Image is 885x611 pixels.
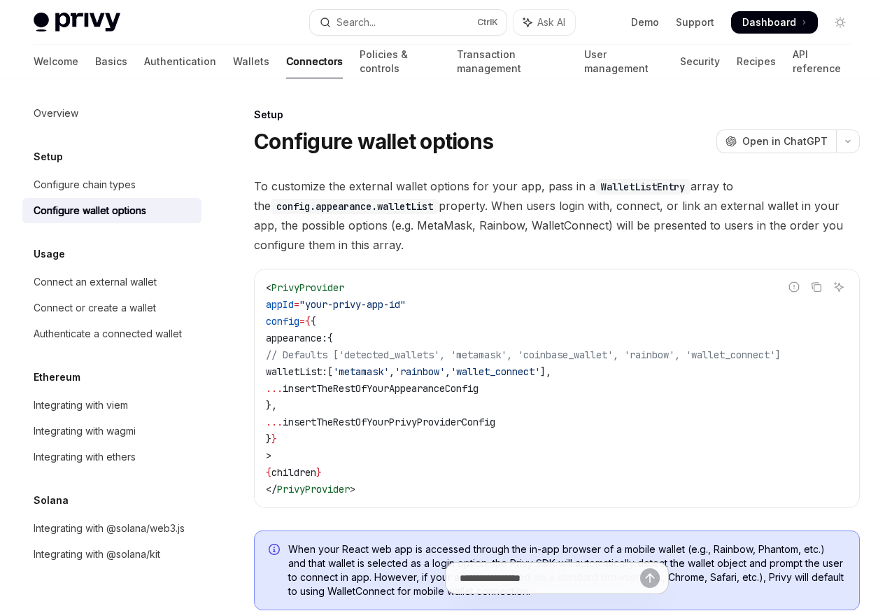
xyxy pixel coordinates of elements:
a: Connect an external wallet [22,269,201,295]
a: Transaction management [457,45,568,78]
span: } [316,466,322,479]
span: To customize the external wallet options for your app, pass in a array to the property. When user... [254,176,860,255]
span: , [389,365,395,378]
span: Ctrl K [477,17,498,28]
span: { [327,332,333,344]
a: API reference [793,45,851,78]
span: ... [266,416,283,428]
a: Configure wallet options [22,198,201,223]
img: light logo [34,13,120,32]
a: Recipes [737,45,776,78]
a: Support [676,15,714,29]
span: }, [266,399,277,412]
span: = [294,298,299,311]
div: Connect an external wallet [34,274,157,290]
a: Authenticate a connected wallet [22,321,201,346]
h5: Setup [34,148,63,165]
div: Overview [34,105,78,122]
button: Copy the contents from the code block [807,278,826,296]
svg: Info [269,544,283,558]
a: Integrating with viem [22,393,201,418]
span: { [266,466,271,479]
a: Welcome [34,45,78,78]
span: } [271,433,277,445]
div: Connect or create a wallet [34,300,156,316]
h5: Solana [34,492,69,509]
span: When your React web app is accessed through the in-app browser of a mobile wallet (e.g., Rainbow,... [288,542,845,598]
span: config [266,315,299,328]
span: PrivyProvider [271,281,344,294]
a: User management [584,45,663,78]
h5: Ethereum [34,369,80,386]
span: < [266,281,271,294]
div: Setup [254,108,860,122]
a: Dashboard [731,11,818,34]
a: Demo [631,15,659,29]
div: Configure chain types [34,176,136,193]
a: Integrating with @solana/kit [22,542,201,567]
span: walletList: [266,365,327,378]
span: { [311,315,316,328]
span: ... [266,382,283,395]
div: Authenticate a connected wallet [34,325,182,342]
span: > [350,483,355,496]
a: Configure chain types [22,172,201,197]
span: insertTheRestOfYourPrivyProviderConfig [283,416,495,428]
span: [ [327,365,333,378]
button: Send message [640,568,660,588]
span: ], [540,365,551,378]
span: appId [266,298,294,311]
div: Integrating with @solana/kit [34,546,160,563]
a: Wallets [233,45,269,78]
span: insertTheRestOfYourAppearanceConfig [283,382,479,395]
button: Open in ChatGPT [716,129,836,153]
div: Configure wallet options [34,202,146,219]
div: Integrating with viem [34,397,128,414]
a: Integrating with wagmi [22,419,201,444]
input: Ask a question... [460,563,640,594]
button: Toggle assistant panel [514,10,575,35]
a: Overview [22,101,201,126]
span: 'metamask' [333,365,389,378]
a: Security [680,45,720,78]
a: Basics [95,45,127,78]
a: Integrating with ethers [22,444,201,470]
span: </ [266,483,277,496]
div: Integrating with @solana/web3.js [34,520,185,537]
span: 'rainbow' [395,365,445,378]
span: } [266,433,271,445]
span: > [266,449,271,462]
span: "your-privy-app-id" [299,298,406,311]
a: Integrating with @solana/web3.js [22,516,201,541]
button: Report incorrect code [785,278,803,296]
div: Search... [337,14,376,31]
button: Open search [310,10,507,35]
span: appearance: [266,332,327,344]
span: PrivyProvider [277,483,350,496]
a: Connect or create a wallet [22,295,201,321]
span: Dashboard [742,15,796,29]
code: config.appearance.walletList [271,199,439,214]
h5: Usage [34,246,65,262]
a: Connectors [286,45,343,78]
span: 'wallet_connect' [451,365,540,378]
h1: Configure wallet options [254,129,493,154]
button: Ask AI [830,278,848,296]
a: Authentication [144,45,216,78]
span: // Defaults ['detected_wallets', 'metamask', 'coinbase_wallet', 'rainbow', 'wallet_connect'] [266,349,781,361]
code: WalletListEntry [595,179,691,195]
span: { [305,315,311,328]
button: Toggle dark mode [829,11,851,34]
span: Open in ChatGPT [742,134,828,148]
div: Integrating with ethers [34,449,136,465]
span: children [271,466,316,479]
span: , [445,365,451,378]
span: Ask AI [537,15,565,29]
span: = [299,315,305,328]
a: Policies & controls [360,45,440,78]
div: Integrating with wagmi [34,423,136,440]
